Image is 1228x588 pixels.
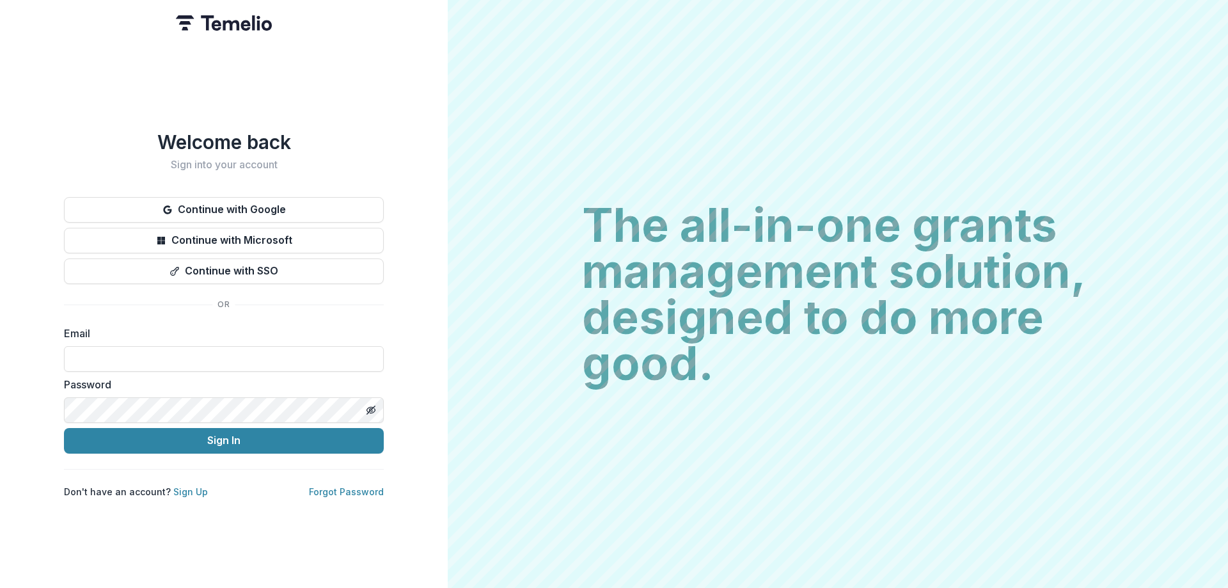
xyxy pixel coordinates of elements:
h2: Sign into your account [64,159,384,171]
img: Temelio [176,15,272,31]
h1: Welcome back [64,131,384,154]
button: Sign In [64,428,384,454]
button: Continue with Microsoft [64,228,384,253]
label: Password [64,377,376,392]
a: Forgot Password [309,486,384,497]
button: Continue with SSO [64,258,384,284]
a: Sign Up [173,486,208,497]
button: Toggle password visibility [361,400,381,420]
p: Don't have an account? [64,485,208,498]
label: Email [64,326,376,341]
button: Continue with Google [64,197,384,223]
